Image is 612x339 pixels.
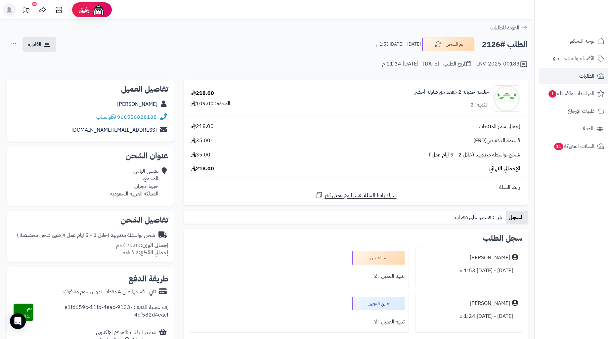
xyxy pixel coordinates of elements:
[116,241,168,249] small: 20.00 كجم
[28,40,41,48] span: الفاتورة
[21,304,32,320] span: تم الدفع
[489,165,520,173] span: الإجمالي النهائي
[581,124,593,133] span: العملاء
[539,33,608,49] a: لوحة التحكم
[18,3,34,18] a: تحديثات المنصة
[490,24,519,32] span: العودة للطلبات
[71,126,157,134] a: [EMAIL_ADDRESS][DOMAIN_NAME]
[12,216,168,224] h2: تفاصيل الشحن
[506,211,528,224] a: السجل
[548,89,594,98] span: المراجعات والأسئلة
[470,300,510,307] div: [PERSON_NAME]
[79,6,89,14] span: رفيق
[422,37,475,51] button: تم الشحن
[579,71,594,81] span: الطلبات
[193,270,405,283] div: تنبيه العميل : لا
[470,254,510,262] div: [PERSON_NAME]
[117,113,157,121] a: 966556828188
[191,165,214,173] span: 218.00
[483,234,522,242] h3: سجل الطلب
[186,184,525,191] div: رابط السلة
[482,38,528,51] h2: الطلب #2126
[33,304,168,321] div: رقم عملية الدفع : e1fd659c-11fb-4eac-9133-4cf582d4eacf
[548,90,556,98] span: 1
[570,36,594,46] span: لوحة التحكم
[62,288,156,296] div: تابي - قسّمها على 4 دفعات بدون رسوم ولا فوائد
[191,90,214,97] div: 218.00
[22,37,56,52] a: الفاتورة
[452,211,506,224] a: تابي : قسمها على دفعات
[191,151,210,159] span: 35.00
[92,3,105,17] img: ai-face.png
[494,85,520,112] img: 1753686337-1734447034-110124010020-1000x1000-90x90.jpg
[568,106,594,116] span: طلبات الإرجاع
[352,251,405,265] div: تم الشحن
[567,19,606,32] img: logo-2.png
[123,249,168,257] small: 2 قطعة
[539,103,608,119] a: طلبات الإرجاع
[382,60,471,68] div: تاريخ الطلب : [DATE] - [DATE] 11:34 م
[128,275,168,283] h2: طريقة الدفع
[191,123,214,130] span: 218.00
[539,121,608,137] a: العملاء
[315,191,397,199] a: شارك رابط السلة نفسها مع عميل آخر
[553,142,594,151] span: السلات المتروكة
[110,167,158,197] div: نشمي اليامي المجمع، حبونا، نجران المملكة العربية السعودية
[376,41,421,48] small: [DATE] - [DATE] 1:53 م
[139,249,168,257] strong: إجمالي القطع:
[12,152,168,160] h2: عنوان الشحن
[415,88,489,96] a: جلسة حديقة 2 مقعد مع طاولة أخضر
[539,68,608,84] a: الطلبات
[539,138,608,154] a: السلات المتروكة11
[473,137,520,145] span: قسيمة التخفيض(FRD)
[490,24,528,32] a: العودة للطلبات
[17,231,64,239] span: ( طرق شحن مخصصة )
[117,100,157,108] a: [PERSON_NAME]
[193,316,405,328] div: تنبيه العميل : لا
[420,310,518,323] div: [DATE] - [DATE] 1:24 م
[10,313,26,329] div: Open Intercom Messenger
[141,241,168,249] strong: إجمالي الوزن:
[17,232,155,239] div: شحن بواسطة مندوبينا (خلال 2 - 5 ايام عمل )
[558,54,594,63] span: الأقسام والمنتجات
[479,123,520,130] span: إجمالي سعر المنتجات
[96,113,116,121] a: واتساب
[12,85,168,93] h2: تفاصيل العميل
[32,2,37,6] div: 10
[352,297,405,310] div: جاري التجهيز
[191,100,230,107] div: الوحدة: 109.00
[470,101,489,109] div: الكمية: 2
[191,137,212,145] span: -35.00
[477,60,528,68] div: INV-2025-00183
[554,143,563,150] span: 11
[539,86,608,102] a: المراجعات والأسئلة1
[325,192,397,199] span: شارك رابط السلة نفسها مع عميل آخر
[429,151,520,159] span: شحن بواسطة مندوبينا (خلال 2 - 5 ايام عمل )
[420,264,518,277] div: [DATE] - [DATE] 1:53 م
